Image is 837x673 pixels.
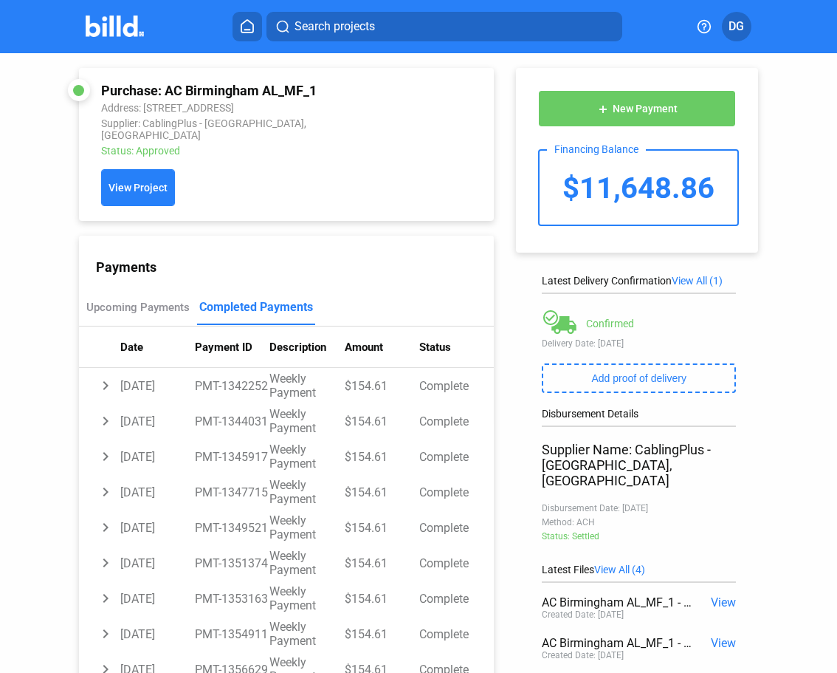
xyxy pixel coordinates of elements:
td: Weekly Payment [269,581,344,616]
td: Complete [419,581,494,616]
td: $154.61 [345,368,419,403]
div: Address: [STREET_ADDRESS] [101,102,398,114]
button: DG [722,12,751,41]
td: Weekly Payment [269,616,344,652]
td: [DATE] [120,403,195,439]
th: Payment ID [195,327,269,368]
span: Search projects [294,18,375,35]
td: $154.61 [345,439,419,474]
td: Weekly Payment [269,439,344,474]
span: New Payment [613,103,678,115]
td: Complete [419,474,494,510]
div: Purchase: AC Birmingham AL_MF_1 [101,83,398,98]
div: Created Date: [DATE] [542,609,624,620]
span: Add proof of delivery [591,372,686,384]
div: Delivery Date: [DATE] [542,338,736,349]
button: Add proof of delivery [542,363,736,393]
td: [DATE] [120,474,195,510]
div: Supplier: CablingPlus - [GEOGRAPHIC_DATA], [GEOGRAPHIC_DATA] [101,117,398,141]
div: Financing Balance [547,143,646,155]
td: Weekly Payment [269,474,344,510]
button: View Project [101,169,175,206]
mat-icon: add [597,103,609,115]
div: Supplier Name: CablingPlus - [GEOGRAPHIC_DATA], [GEOGRAPHIC_DATA] [542,442,736,488]
div: Payments [96,259,494,275]
td: [DATE] [120,439,195,474]
td: [DATE] [120,545,195,581]
th: Amount [345,327,419,368]
div: Confirmed [586,318,634,329]
td: [DATE] [120,581,195,616]
td: Complete [419,545,494,581]
td: PMT-1347715 [195,474,269,510]
button: Search projects [266,12,622,41]
td: Weekly Payment [269,403,344,439]
span: View [711,636,736,650]
div: AC Birmingham AL_MF_1 - MF Purchase Statement.pdf [542,595,697,609]
td: Weekly Payment [269,510,344,545]
td: Complete [419,616,494,652]
div: Method: ACH [542,517,736,527]
td: $154.61 [345,474,419,510]
span: DG [728,18,744,35]
div: Status: Settled [542,531,736,542]
td: $154.61 [345,510,419,545]
button: New Payment [538,90,736,127]
td: [DATE] [120,368,195,403]
td: $154.61 [345,545,419,581]
td: PMT-1342252 [195,368,269,403]
td: PMT-1351374 [195,545,269,581]
th: Status [419,327,494,368]
span: View All (1) [672,275,723,287]
td: [DATE] [120,616,195,652]
td: Complete [419,403,494,439]
td: PMT-1353163 [195,581,269,616]
div: Completed Payments [199,300,313,314]
td: $154.61 [345,616,419,652]
td: $154.61 [345,403,419,439]
td: Complete [419,439,494,474]
td: Weekly Payment [269,545,344,581]
th: Description [269,327,344,368]
img: Billd Company Logo [86,16,144,37]
td: Complete [419,368,494,403]
th: Date [120,327,195,368]
div: Disbursement Date: [DATE] [542,503,736,513]
td: PMT-1354911 [195,616,269,652]
td: PMT-1344031 [195,403,269,439]
div: Upcoming Payments [86,301,190,314]
div: Latest Delivery Confirmation [542,275,736,287]
td: Complete [419,510,494,545]
div: AC Birmingham AL_MF_1 - MF Purchase Statement.pdf [542,636,697,650]
span: View Project [108,182,168,194]
td: PMT-1345917 [195,439,269,474]
td: Weekly Payment [269,368,344,403]
div: Created Date: [DATE] [542,650,624,660]
td: [DATE] [120,510,195,545]
div: Latest Files [542,564,736,575]
div: Status: Approved [101,145,398,157]
td: PMT-1349521 [195,510,269,545]
div: Disbursement Details [542,408,736,420]
span: View [711,595,736,609]
div: $11,648.86 [540,151,737,225]
td: $154.61 [345,581,419,616]
span: View All (4) [594,564,645,575]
